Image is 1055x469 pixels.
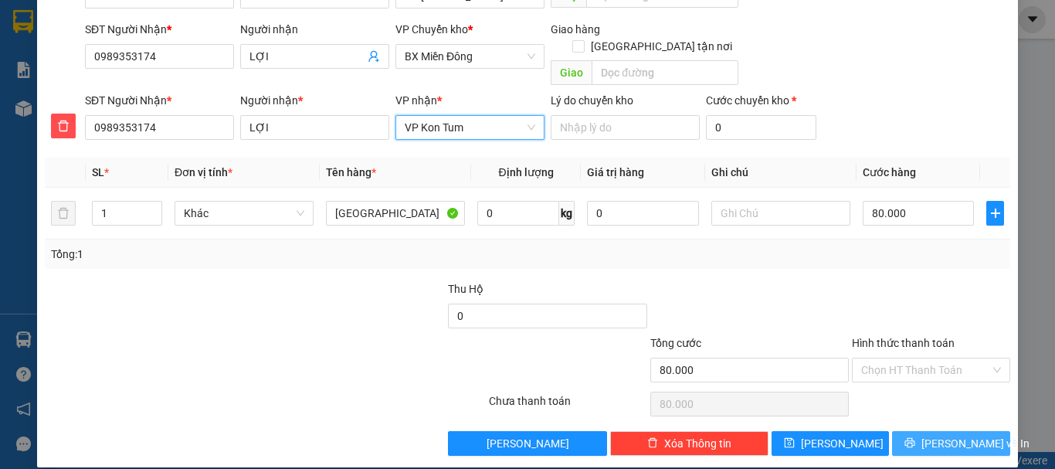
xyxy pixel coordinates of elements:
span: Xóa Thông tin [664,435,731,452]
span: Giá trị hàng [587,166,644,178]
span: VP Kon Tum [405,116,535,139]
input: Dọc đường [592,60,738,85]
button: save[PERSON_NAME] [772,431,890,456]
div: Cước chuyển kho [706,92,816,109]
th: Ghi chú [705,158,857,188]
span: Thu Hộ [448,283,483,295]
button: delete [51,114,76,138]
button: plus [986,201,1004,226]
span: VP Chuyển kho [395,23,468,36]
input: SĐT người nhận [85,115,234,140]
span: [GEOGRAPHIC_DATA] tận nơi [585,38,738,55]
span: [PERSON_NAME] và In [921,435,1030,452]
span: kg [559,201,575,226]
span: Tên hàng [326,166,376,178]
label: Hình thức thanh toán [852,337,955,349]
span: SL [92,166,104,178]
span: delete [647,437,658,450]
div: Người nhận [240,21,389,38]
div: SĐT Người Nhận [85,92,234,109]
span: Cước hàng [863,166,916,178]
span: VP nhận [395,94,437,107]
div: Tổng: 1 [51,246,409,263]
span: printer [904,437,915,450]
div: Chưa thanh toán [487,393,649,420]
input: 0 [587,201,698,226]
span: save [784,437,795,450]
label: Lý do chuyển kho [551,94,633,107]
input: Lý do chuyển kho [551,115,700,140]
button: delete [51,201,76,226]
input: VD: Bàn, Ghế [326,201,465,226]
span: delete [52,120,75,132]
span: BX Miền Đông [405,45,535,68]
span: plus [987,207,1003,219]
input: Ghi Chú [711,201,850,226]
span: [PERSON_NAME] [801,435,884,452]
span: Giao hàng [551,23,600,36]
div: SĐT Người Nhận [85,21,234,38]
button: [PERSON_NAME] [448,431,606,456]
span: user-add [368,50,380,63]
span: Định lượng [498,166,553,178]
span: [PERSON_NAME] [487,435,569,452]
span: Giao [551,60,592,85]
input: Tên người nhận [240,115,389,140]
div: Người nhận [240,92,389,109]
span: Khác [184,202,304,225]
button: deleteXóa Thông tin [610,431,768,456]
span: Tổng cước [650,337,701,349]
button: printer[PERSON_NAME] và In [892,431,1010,456]
span: Đơn vị tính [175,166,232,178]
